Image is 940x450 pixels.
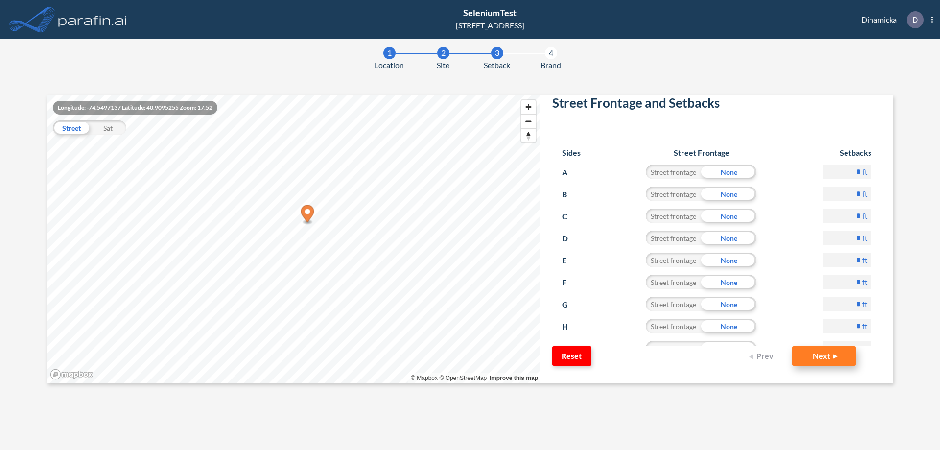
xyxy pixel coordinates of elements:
[562,319,580,334] p: H
[846,11,933,28] div: Dinamicka
[301,205,314,225] div: Map marker
[540,59,561,71] span: Brand
[562,231,580,246] p: D
[701,165,756,179] div: None
[646,319,701,333] div: Street frontage
[562,341,580,356] p: I
[646,231,701,245] div: Street frontage
[562,209,580,224] p: C
[646,209,701,223] div: Street frontage
[562,165,580,180] p: A
[912,15,918,24] p: D
[490,375,538,381] a: Improve this map
[701,319,756,333] div: None
[701,209,756,223] div: None
[701,187,756,201] div: None
[521,115,536,128] span: Zoom out
[521,100,536,114] button: Zoom in
[50,369,93,380] a: Mapbox homepage
[701,253,756,267] div: None
[437,59,449,71] span: Site
[562,253,580,268] p: E
[646,275,701,289] div: Street frontage
[562,187,580,202] p: B
[463,7,517,18] span: SeleniumTest
[862,189,868,199] label: ft
[862,255,868,265] label: ft
[862,277,868,287] label: ft
[646,253,701,267] div: Street frontage
[646,165,701,179] div: Street frontage
[53,101,217,115] div: Longitude: -74.5497137 Latitude: 40.9095255 Zoom: 17.52
[521,128,536,142] button: Reset bearing to north
[701,341,756,355] div: None
[552,346,591,366] button: Reset
[552,95,881,115] h2: Street Frontage and Setbacks
[646,297,701,311] div: Street frontage
[411,375,438,381] a: Mapbox
[53,120,90,135] div: Street
[701,297,756,311] div: None
[484,59,510,71] span: Setback
[375,59,404,71] span: Location
[862,211,868,221] label: ft
[862,167,868,177] label: ft
[521,129,536,142] span: Reset bearing to north
[437,47,449,59] div: 2
[822,148,871,157] h6: Setbacks
[491,47,503,59] div: 3
[862,321,868,331] label: ft
[439,375,487,381] a: OpenStreetMap
[862,343,868,353] label: ft
[743,346,782,366] button: Prev
[636,148,766,157] h6: Street Frontage
[862,299,868,309] label: ft
[562,275,580,290] p: F
[456,20,524,31] div: [STREET_ADDRESS]
[792,346,856,366] button: Next
[383,47,396,59] div: 1
[862,233,868,243] label: ft
[701,231,756,245] div: None
[701,275,756,289] div: None
[562,148,581,157] h6: Sides
[47,95,540,383] canvas: Map
[56,10,129,29] img: logo
[646,341,701,355] div: Street frontage
[90,120,126,135] div: Sat
[521,114,536,128] button: Zoom out
[646,187,701,201] div: Street frontage
[562,297,580,312] p: G
[545,47,557,59] div: 4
